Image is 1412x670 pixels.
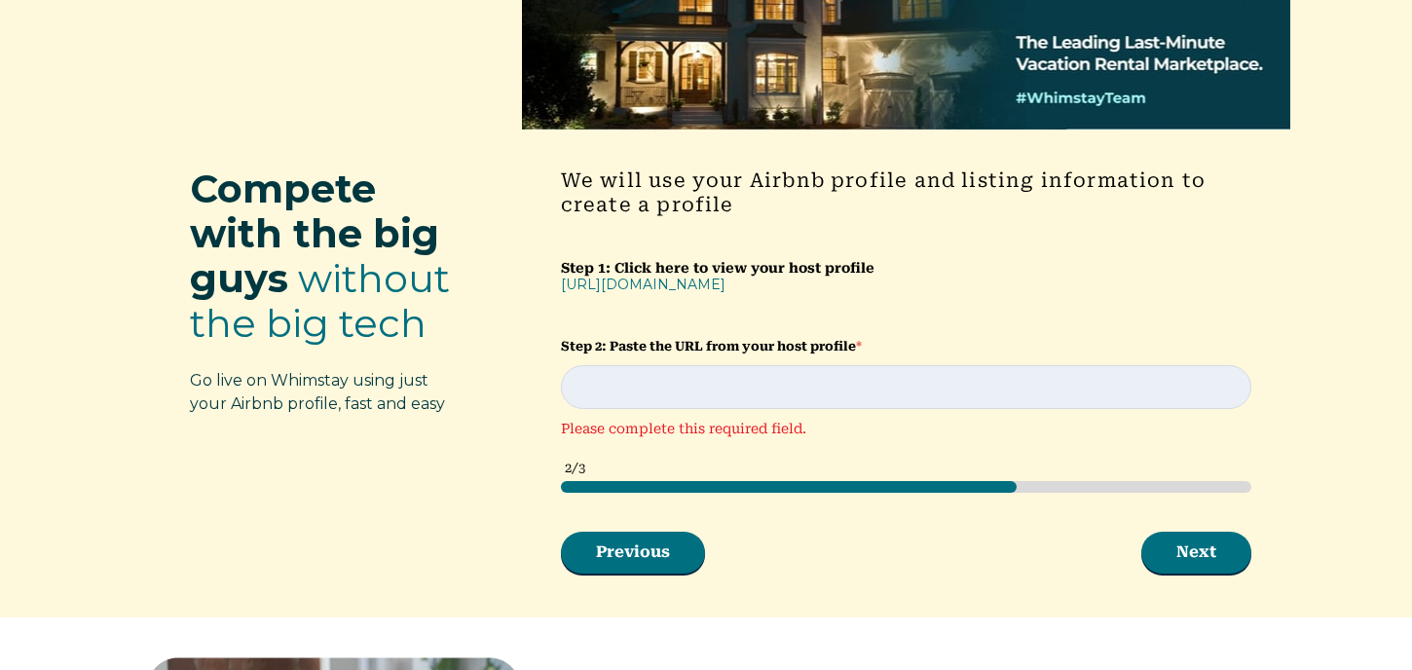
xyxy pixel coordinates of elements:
[565,459,1251,478] div: 2/3
[561,276,725,293] a: [URL][DOMAIN_NAME]
[190,254,450,347] span: without the big tech
[561,419,1251,439] div: Please complete this required field.
[561,339,856,354] strong: Step 2: Paste the URL from your host profile
[190,371,445,413] span: Go live on Whimstay using just your Airbnb profile, fast and easy
[561,481,1251,493] div: page 2 of 3
[1141,532,1251,573] button: Next
[561,260,874,276] strong: Step 1: Click here to view your host profile
[561,532,705,573] button: Previous
[561,168,1251,217] h4: We will use your Airbnb profile and listing information to create a profile
[190,165,439,302] span: Compete with the big guys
